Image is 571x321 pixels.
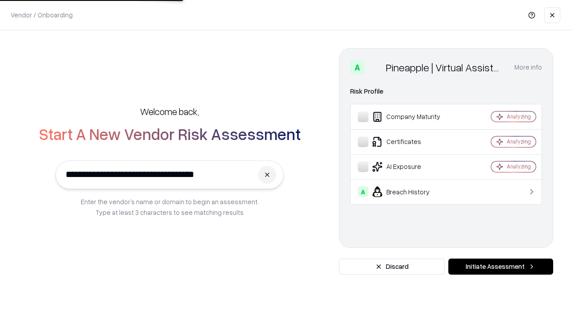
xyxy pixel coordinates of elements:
[140,105,199,118] h5: Welcome back,
[81,196,259,218] p: Enter the vendor’s name or domain to begin an assessment. Type at least 3 characters to see match...
[350,60,364,74] div: A
[350,86,542,97] div: Risk Profile
[507,138,531,145] div: Analyzing
[11,10,73,20] p: Vendor / Onboarding
[358,136,464,147] div: Certificates
[507,113,531,120] div: Analyzing
[514,59,542,75] button: More info
[368,60,382,74] img: Pineapple | Virtual Assistant Agency
[339,259,445,275] button: Discard
[358,186,464,197] div: Breach History
[386,60,504,74] div: Pineapple | Virtual Assistant Agency
[358,161,464,172] div: AI Exposure
[39,125,301,143] h2: Start A New Vendor Risk Assessment
[507,163,531,170] div: Analyzing
[358,186,368,197] div: A
[358,111,464,122] div: Company Maturity
[448,259,553,275] button: Initiate Assessment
